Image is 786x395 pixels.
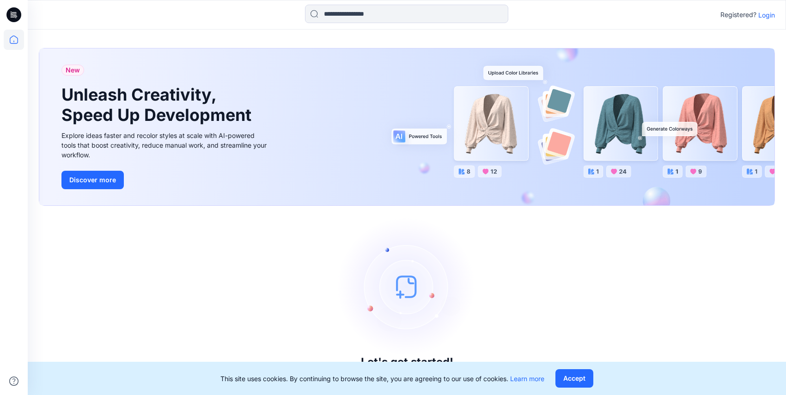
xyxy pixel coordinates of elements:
div: Explore ideas faster and recolor styles at scale with AI-powered tools that boost creativity, red... [61,131,269,160]
button: Discover more [61,171,124,189]
p: Registered? [720,9,756,20]
p: Login [758,10,775,20]
button: Accept [555,369,593,388]
h3: Let's get started! [361,356,453,369]
span: New [66,65,80,76]
a: Discover more [61,171,269,189]
h1: Unleash Creativity, Speed Up Development [61,85,256,125]
img: empty-state-image.svg [338,217,476,356]
a: Learn more [510,375,544,383]
p: This site uses cookies. By continuing to browse the site, you are agreeing to our use of cookies. [220,374,544,383]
